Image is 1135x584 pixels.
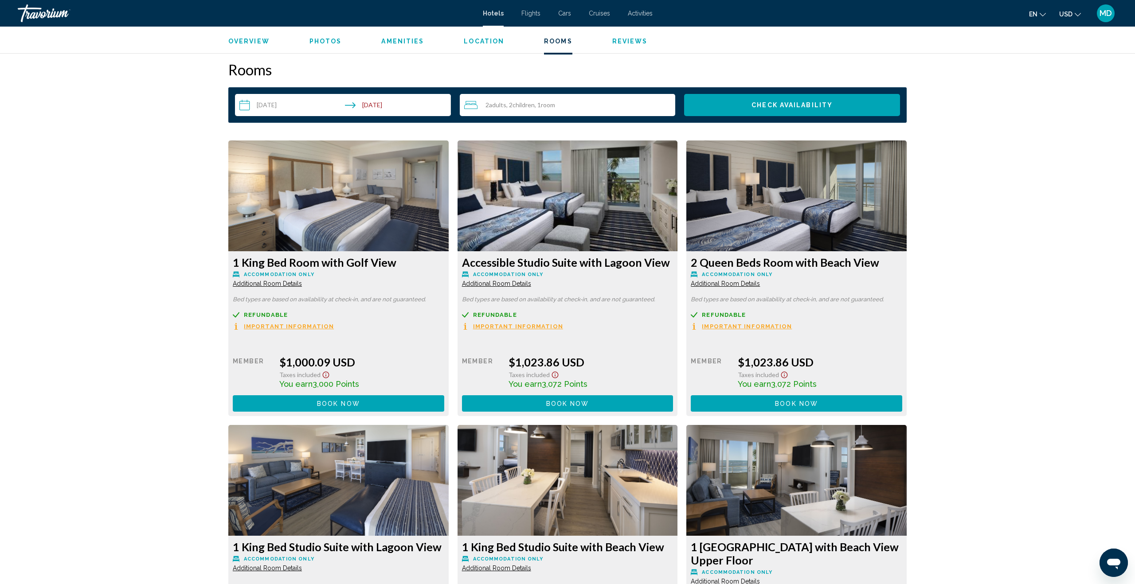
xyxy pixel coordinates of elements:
[1029,8,1046,20] button: Change language
[279,355,444,369] div: $1,000.09 USD
[1059,11,1072,18] span: USD
[691,395,902,412] button: Book now
[691,355,731,389] div: Member
[506,101,535,109] span: , 2
[684,94,900,116] button: Check Availability
[228,425,449,536] img: f2022dfe-4dce-4acc-8522-d57109c589b3.jpeg
[738,371,779,378] span: Taxes included
[233,311,444,318] a: Refundable
[462,323,563,330] button: Important Information
[462,565,531,572] span: Additional Room Details
[702,312,746,318] span: Refundable
[462,256,673,269] h3: Accessible Studio Suite with Lagoon View
[464,38,504,45] span: Location
[244,312,288,318] span: Refundable
[462,311,673,318] a: Refundable
[779,369,790,379] button: Show Taxes and Fees disclaimer
[509,379,542,389] span: You earn
[550,369,560,379] button: Show Taxes and Fees disclaimer
[244,323,334,329] span: Important Information
[458,140,678,251] img: d2ceb26d-8a96-41ba-a9e9-6d83a1ea77d1.jpeg
[702,323,792,329] span: Important Information
[738,379,771,389] span: You earn
[233,355,273,389] div: Member
[460,94,676,116] button: Travelers: 2 adults, 2 children
[542,379,587,389] span: 3,072 Points
[483,10,504,17] a: Hotels
[458,425,678,536] img: da8b8359-bb6e-4265-a999-44e9ce12917c.jpeg
[541,101,555,109] span: Room
[473,323,563,329] span: Important Information
[235,94,900,116] div: Search widget
[381,38,424,45] span: Amenities
[18,4,474,22] a: Travorium
[462,540,673,553] h3: 1 King Bed Studio Suite with Beach View
[691,323,792,330] button: Important Information
[628,10,653,17] a: Activities
[233,256,444,269] h3: 1 King Bed Room with Golf View
[558,10,571,17] a: Cars
[228,140,449,251] img: a29ac56e-561d-480f-b584-3c42c5cbd9f5.jpeg
[1029,11,1037,18] span: en
[691,256,902,269] h3: 2 Queen Beds Room with Beach View
[535,101,555,109] span: , 1
[233,540,444,553] h3: 1 King Bed Studio Suite with Lagoon View
[485,101,506,109] span: 2
[317,400,360,407] span: Book now
[1100,549,1128,577] iframe: Button to launch messaging window
[612,38,648,45] span: Reviews
[691,540,902,567] h3: 1 [GEOGRAPHIC_DATA] with Beach View Upper Floor
[233,280,302,287] span: Additional Room Details
[233,395,444,412] button: Book now
[462,296,673,303] p: Bed types are based on availability at check-in, and are not guaranteed.
[702,272,772,277] span: Accommodation Only
[521,10,540,17] a: Flights
[544,37,572,45] button: Rooms
[691,296,902,303] p: Bed types are based on availability at check-in, and are not guaranteed.
[462,280,531,287] span: Additional Room Details
[244,556,314,562] span: Accommodation Only
[473,556,544,562] span: Accommodation Only
[279,371,321,378] span: Taxes included
[589,10,610,17] a: Cruises
[513,101,535,109] span: Children
[313,379,359,389] span: 3,000 Points
[321,369,331,379] button: Show Taxes and Fees disclaimer
[228,61,907,78] h2: Rooms
[233,323,334,330] button: Important Information
[691,311,902,318] a: Refundable
[228,38,270,45] span: Overview
[509,355,673,369] div: $1,023.86 USD
[473,312,517,318] span: Refundable
[233,296,444,303] p: Bed types are based on availability at check-in, and are not guaranteed.
[771,379,817,389] span: 3,072 Points
[462,355,502,389] div: Member
[686,140,907,251] img: 9c7fd36e-475c-4bb6-b87d-c4b3d92409c6.jpeg
[309,37,342,45] button: Photos
[233,565,302,572] span: Additional Room Details
[235,94,451,116] button: Check-in date: Sep 13, 2025 Check-out date: Sep 15, 2025
[751,102,833,109] span: Check Availability
[544,38,572,45] span: Rooms
[775,400,818,407] span: Book now
[1094,4,1117,23] button: User Menu
[691,280,760,287] span: Additional Room Details
[244,272,314,277] span: Accommodation Only
[279,379,313,389] span: You earn
[464,37,504,45] button: Location
[686,425,907,536] img: 3563e00c-732c-422a-8784-9a3ad5f6d79b.jpeg
[228,37,270,45] button: Overview
[1059,8,1081,20] button: Change currency
[702,569,772,575] span: Accommodation Only
[509,371,550,378] span: Taxes included
[309,38,342,45] span: Photos
[738,355,902,369] div: $1,023.86 USD
[546,400,589,407] span: Book now
[381,37,424,45] button: Amenities
[1100,9,1112,18] span: MD
[462,395,673,412] button: Book now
